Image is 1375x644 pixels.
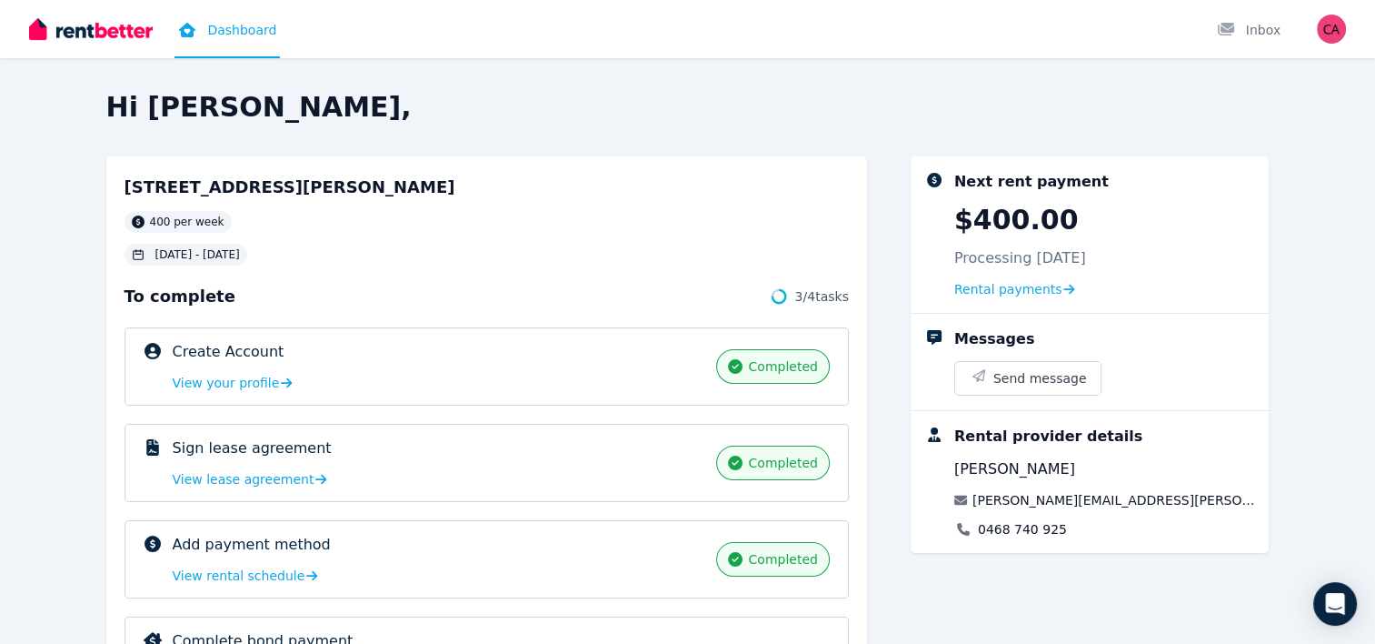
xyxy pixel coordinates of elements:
p: Add payment method [173,534,331,556]
a: 0468 740 925 [978,520,1067,538]
span: completed [748,454,817,472]
span: 3 / 4 tasks [795,287,849,306]
a: View your profile [173,374,293,392]
span: To complete [125,284,235,309]
span: Rental payments [954,280,1062,298]
span: completed [748,357,817,376]
p: Processing [DATE] [954,247,1086,269]
a: View rental schedule [173,567,318,585]
span: Send message [993,369,1087,387]
div: Rental provider details [954,426,1142,448]
p: Create Account [173,341,284,363]
div: Open Intercom Messenger [1313,582,1357,626]
span: View rental schedule [173,567,305,585]
div: Inbox [1217,21,1280,39]
p: $400.00 [954,204,1079,236]
a: View lease agreement [173,470,327,488]
a: [PERSON_NAME][EMAIL_ADDRESS][PERSON_NAME][DOMAIN_NAME] [972,491,1255,509]
div: Next rent payment [954,171,1109,193]
a: Rental payments [954,280,1075,298]
span: View lease agreement [173,470,314,488]
span: 400 per week [150,215,224,229]
span: [PERSON_NAME] [954,458,1075,480]
img: Cooper Attwood [1317,15,1346,44]
span: [DATE] - [DATE] [155,247,240,262]
div: Messages [954,328,1034,350]
h2: [STREET_ADDRESS][PERSON_NAME] [125,175,455,200]
span: completed [748,550,817,569]
h2: Hi [PERSON_NAME], [106,91,1270,124]
span: View your profile [173,374,280,392]
img: RentBetter [29,15,153,43]
button: Send message [955,362,1101,395]
p: Sign lease agreement [173,438,332,459]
